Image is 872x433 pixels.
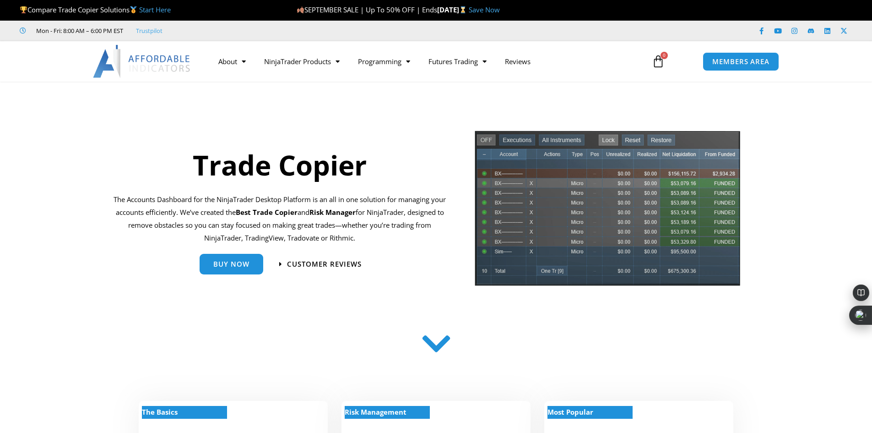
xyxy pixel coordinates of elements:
a: Programming [349,51,419,72]
span: 0 [661,52,668,59]
a: Save Now [469,5,500,14]
img: ⌛ [460,6,466,13]
a: About [209,51,255,72]
strong: Most Popular [547,407,593,417]
a: 0 [638,48,678,75]
a: Buy Now [200,254,263,274]
strong: The Basics [142,407,178,417]
a: Start Here [139,5,171,14]
a: Customer Reviews [279,261,362,268]
img: LogoAI | Affordable Indicators – NinjaTrader [93,45,191,78]
a: MEMBERS AREA [703,52,779,71]
h1: Trade Copier [114,146,446,184]
img: 🥇 [130,6,137,13]
b: Best Trade Copier [236,208,298,217]
a: NinjaTrader Products [255,51,349,72]
strong: [DATE] [437,5,469,14]
nav: Menu [209,51,641,72]
span: Compare Trade Copier Solutions [20,5,171,14]
span: SEPTEMBER SALE | Up To 50% OFF | Ends [297,5,437,14]
img: tradecopier | Affordable Indicators – NinjaTrader [474,130,741,293]
img: 🏆 [20,6,27,13]
strong: Risk Management [345,407,406,417]
span: Buy Now [213,261,249,268]
span: Mon - Fri: 8:00 AM – 6:00 PM EST [34,25,123,36]
a: Trustpilot [136,25,162,36]
span: Customer Reviews [287,261,362,268]
img: 🍂 [297,6,304,13]
strong: Risk Manager [309,208,356,217]
a: Futures Trading [419,51,496,72]
p: The Accounts Dashboard for the NinjaTrader Desktop Platform is an all in one solution for managin... [114,193,446,244]
span: MEMBERS AREA [712,58,769,65]
a: Reviews [496,51,540,72]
